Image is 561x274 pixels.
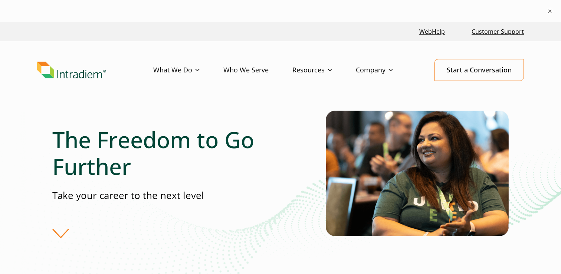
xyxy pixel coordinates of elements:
[434,59,524,81] a: Start a Conversation
[37,62,106,79] img: Intradiem
[223,59,292,81] a: Who We Serve
[52,189,280,202] p: Take your career to the next level
[416,24,448,40] a: Link opens in a new window
[153,59,223,81] a: What We Do
[469,24,527,40] a: Customer Support
[546,7,554,15] button: ×
[292,59,356,81] a: Resources
[37,62,153,79] a: Link to homepage of Intradiem
[356,59,417,81] a: Company
[52,126,280,180] h1: The Freedom to Go Further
